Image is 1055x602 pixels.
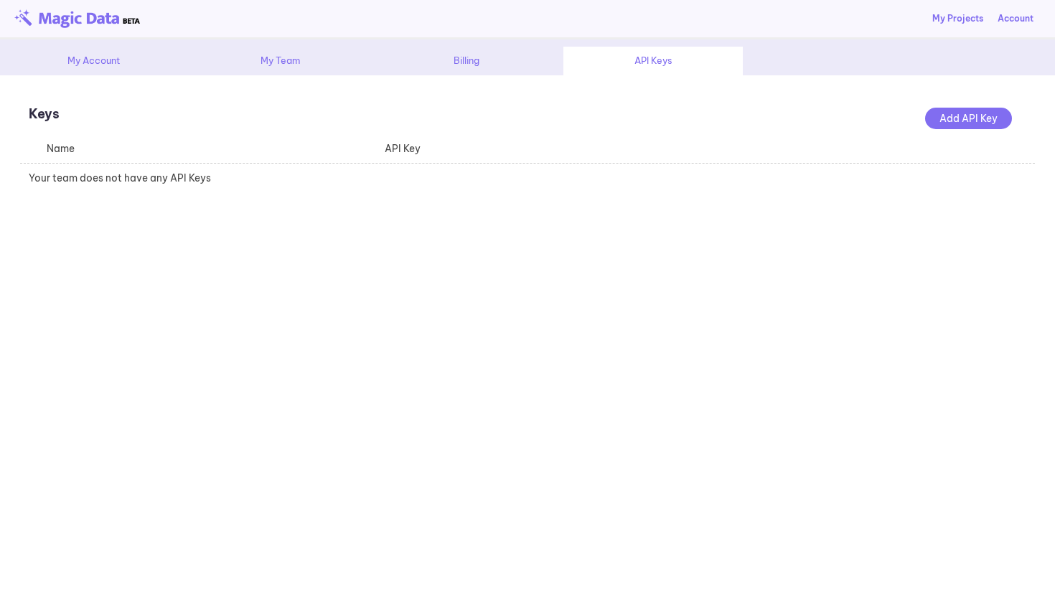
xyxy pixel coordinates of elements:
div: API Key [358,141,696,156]
p: Keys [29,104,1026,123]
img: beta-logo.png [14,9,140,28]
p: Your team does not have any API Keys [29,171,1026,185]
a: My Projects [932,12,983,25]
div: My Account [4,47,183,75]
div: Account [998,12,1033,25]
div: My Team [190,47,370,75]
div: Add API Key [925,108,1012,129]
div: Name [20,141,358,156]
div: Billing [377,47,556,75]
div: API Keys [563,47,743,75]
